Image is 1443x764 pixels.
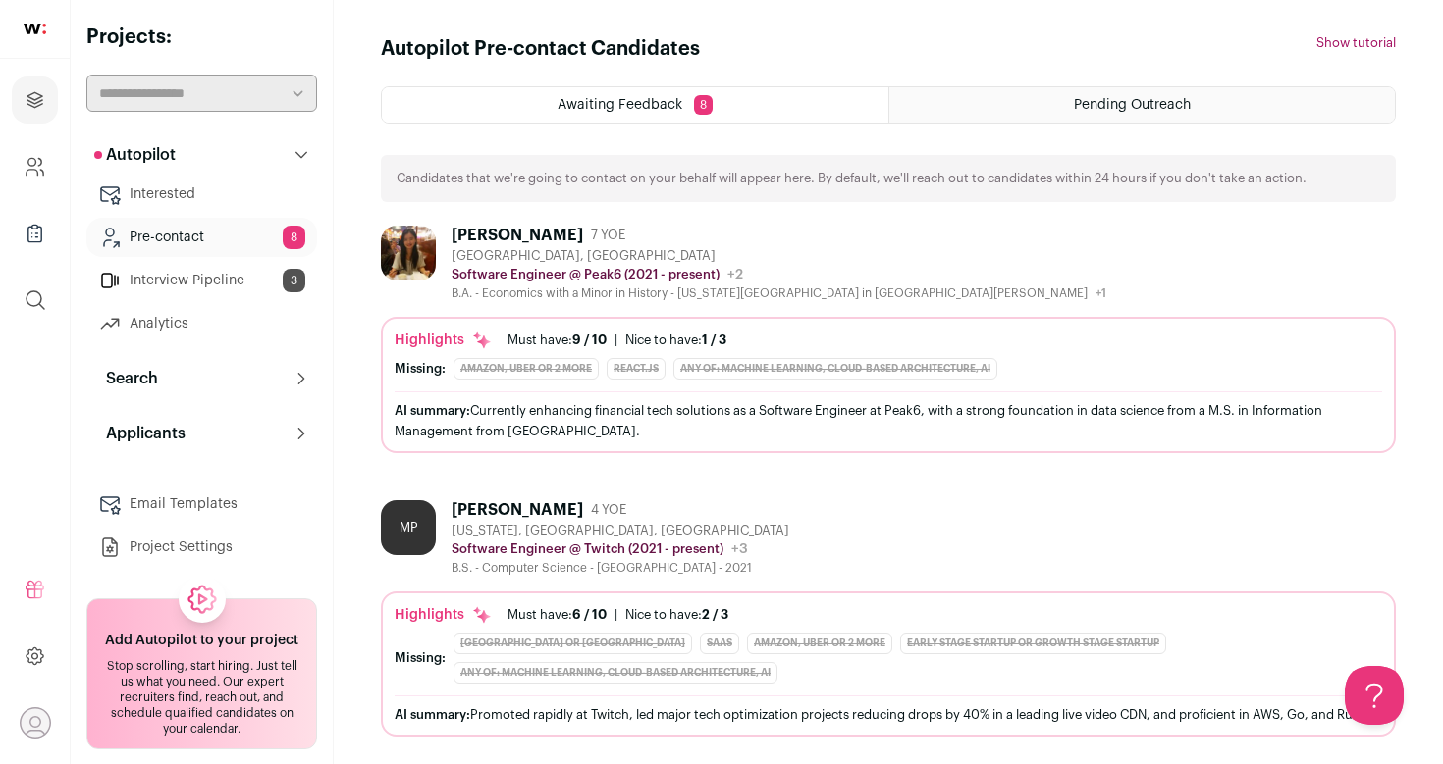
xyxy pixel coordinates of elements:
[105,631,298,650] h2: Add Autopilot to your project
[694,95,713,115] span: 8
[12,210,58,257] a: Company Lists
[625,332,726,348] div: Nice to have:
[24,24,46,34] img: wellfound-shorthand-0d5821cbd27db2630d0214b213865d53afaa358527fdda9d0ea32b1df1b89c2c.svg
[86,414,317,453] button: Applicants
[20,707,51,739] button: Open dropdown
[572,608,607,621] span: 6 / 10
[508,607,728,623] ul: |
[86,359,317,398] button: Search
[508,332,607,348] div: Must have:
[381,226,1396,453] a: [PERSON_NAME] 7 YOE [GEOGRAPHIC_DATA], [GEOGRAPHIC_DATA] Software Engineer @ Peak6 (2021 - presen...
[607,358,666,380] div: React.js
[86,175,317,214] a: Interested
[12,76,58,124] a: Projects
[673,358,997,380] div: Any of: Machine Learning, Cloud-based architecture, ai
[508,607,607,623] div: Must have:
[395,361,446,377] div: Missing:
[381,226,436,280] img: 7236ae09a45019e68e0ae11bb2dcbdcf15be118e9af577521586f5d88c97bdca
[395,605,492,625] div: Highlights
[86,304,317,343] a: Analytics
[572,333,607,346] span: 9 / 10
[86,261,317,300] a: Interview Pipeline3
[452,541,723,557] p: Software Engineer @ Twitch (2021 - present)
[86,135,317,175] button: Autopilot
[86,24,317,51] h2: Projects:
[94,422,186,445] p: Applicants
[625,607,728,623] div: Nice to have:
[731,542,748,556] span: +3
[452,285,1106,301] div: B.A. - Economics with a Minor in History - [US_STATE][GEOGRAPHIC_DATA] in [GEOGRAPHIC_DATA][PERSO...
[452,560,789,576] div: B.S. - Computer Science - [GEOGRAPHIC_DATA] - 2021
[900,633,1166,654] div: Early Stage Startup or Growth Stage Startup
[1316,35,1396,51] button: Show tutorial
[395,650,446,666] div: Missing:
[94,143,176,167] p: Autopilot
[12,143,58,190] a: Company and ATS Settings
[86,598,317,749] a: Add Autopilot to your project Stop scrolling, start hiring. Just tell us what you need. Our exper...
[508,332,726,348] ul: |
[1096,287,1106,299] span: +1
[889,87,1395,123] a: Pending Outreach
[381,155,1396,202] div: Candidates that we're going to contact on your behalf will appear here. By default, we'll reach o...
[381,500,436,555] div: MP
[452,523,789,538] div: [US_STATE], [GEOGRAPHIC_DATA], [GEOGRAPHIC_DATA]
[1074,98,1191,112] span: Pending Outreach
[702,608,728,621] span: 2 / 3
[452,248,1106,264] div: [GEOGRAPHIC_DATA], [GEOGRAPHIC_DATA]
[747,633,892,654] div: Amazon, Uber or 2 more
[86,528,317,567] a: Project Settings
[1345,666,1404,725] iframe: Help Scout Beacon - Open
[591,502,626,518] span: 4 YOE
[86,484,317,524] a: Email Templates
[454,358,599,380] div: Amazon, Uber or 2 more
[283,226,305,249] span: 8
[395,704,1382,725] div: Promoted rapidly at Twitch, led major tech optimization projects reducing drops by 40% in a leadi...
[452,226,583,245] div: [PERSON_NAME]
[381,35,700,63] h1: Autopilot Pre-contact Candidates
[395,331,492,350] div: Highlights
[727,268,743,281] span: +2
[454,662,777,684] div: Any of: Machine Learning, Cloud-based architecture, ai
[700,633,739,654] div: SaaS
[702,333,726,346] span: 1 / 3
[381,500,1396,737] a: MP [PERSON_NAME] 4 YOE [US_STATE], [GEOGRAPHIC_DATA], [GEOGRAPHIC_DATA] Software Engineer @ Twitc...
[86,218,317,257] a: Pre-contact8
[452,500,583,520] div: [PERSON_NAME]
[395,708,470,721] span: AI summary:
[558,98,682,112] span: Awaiting Feedback
[395,400,1382,441] div: Currently enhancing financial tech solutions as a Software Engineer at Peak6, with a strong found...
[454,633,692,654] div: [GEOGRAPHIC_DATA] or [GEOGRAPHIC_DATA]
[94,367,158,390] p: Search
[452,267,720,282] p: Software Engineer @ Peak6 (2021 - present)
[395,404,470,417] span: AI summary:
[283,269,305,292] span: 3
[99,658,304,737] div: Stop scrolling, start hiring. Just tell us what you need. Our expert recruiters find, reach out, ...
[591,228,625,243] span: 7 YOE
